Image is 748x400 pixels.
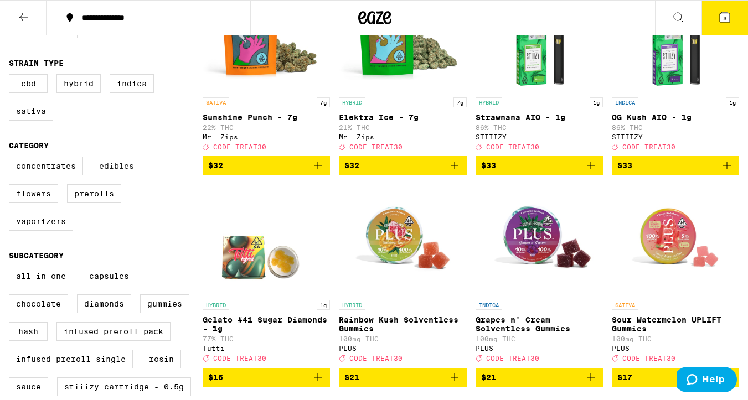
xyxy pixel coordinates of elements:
[9,322,48,341] label: Hash
[349,143,403,150] span: CODE TREAT30
[317,97,330,107] p: 7g
[612,133,739,141] div: STIIIZY
[82,267,136,285] label: Capsules
[590,97,603,107] p: 1g
[203,368,330,387] button: Add to bag
[701,1,748,35] button: 3
[339,133,466,141] div: Mr. Zips
[203,184,330,367] a: Open page for Gelato #41 Sugar Diamonds - 1g from Tutti
[476,300,502,310] p: INDICA
[622,355,675,362] span: CODE TREAT30
[213,355,266,362] span: CODE TREAT30
[339,156,466,175] button: Add to bag
[612,335,739,342] p: 100mg THC
[612,368,739,387] button: Add to bag
[612,97,638,107] p: INDICA
[339,315,466,333] p: Rainbow Kush Solventless Gummies
[612,113,739,122] p: OG Kush AIO - 1g
[317,300,330,310] p: 1g
[612,315,739,333] p: Sour Watermelon UPLIFT Gummies
[203,97,229,107] p: SATIVA
[476,156,603,175] button: Add to bag
[612,184,739,367] a: Open page for Sour Watermelon UPLIFT Gummies from PLUS
[612,300,638,310] p: SATIVA
[476,124,603,131] p: 86% THC
[9,294,68,313] label: Chocolate
[339,345,466,352] div: PLUS
[9,102,53,121] label: Sativa
[92,157,141,175] label: Edibles
[347,184,458,294] img: PLUS - Rainbow Kush Solventless Gummies
[339,335,466,342] p: 100mg THC
[140,294,189,313] label: Gummies
[617,373,632,382] span: $17
[77,294,131,313] label: Diamonds
[476,184,603,367] a: Open page for Grapes n' Cream Solventless Gummies from PLUS
[203,113,330,122] p: Sunshine Punch - 7g
[453,97,467,107] p: 7g
[476,335,603,342] p: 100mg THC
[617,161,632,170] span: $33
[476,368,603,387] button: Add to bag
[208,161,223,170] span: $32
[726,97,739,107] p: 1g
[481,373,496,382] span: $21
[344,161,359,170] span: $32
[476,133,603,141] div: STIIIZY
[9,59,64,67] legend: Strain Type
[208,373,223,382] span: $16
[203,133,330,141] div: Mr. Zips
[622,143,675,150] span: CODE TREAT30
[110,74,154,93] label: Indica
[9,141,49,150] legend: Category
[339,184,466,367] a: Open page for Rainbow Kush Solventless Gummies from PLUS
[339,113,466,122] p: Elektra Ice - 7g
[9,377,48,396] label: Sauce
[486,355,539,362] span: CODE TREAT30
[57,377,191,396] label: STIIIZY Cartridge - 0.5g
[67,184,121,203] label: Prerolls
[339,124,466,131] p: 21% THC
[9,74,48,93] label: CBD
[203,335,330,342] p: 77% THC
[56,74,101,93] label: Hybrid
[476,97,502,107] p: HYBRID
[211,184,322,294] img: Tutti - Gelato #41 Sugar Diamonds - 1g
[344,373,359,382] span: $21
[9,350,133,368] label: Infused Preroll Single
[612,124,739,131] p: 86% THC
[476,113,603,122] p: Strawnana AIO - 1g
[476,315,603,333] p: Grapes n' Cream Solventless Gummies
[9,251,64,260] legend: Subcategory
[56,322,171,341] label: Infused Preroll Pack
[203,300,229,310] p: HYBRID
[203,345,330,352] div: Tutti
[213,143,266,150] span: CODE TREAT30
[481,161,496,170] span: $33
[612,345,739,352] div: PLUS
[203,156,330,175] button: Add to bag
[339,300,365,310] p: HYBRID
[9,184,58,203] label: Flowers
[203,124,330,131] p: 22% THC
[9,267,73,285] label: All-In-One
[9,157,83,175] label: Concentrates
[9,212,73,231] label: Vaporizers
[476,345,603,352] div: PLUS
[339,368,466,387] button: Add to bag
[612,156,739,175] button: Add to bag
[486,143,539,150] span: CODE TREAT30
[142,350,181,368] label: Rosin
[484,184,595,294] img: PLUS - Grapes n' Cream Solventless Gummies
[723,15,726,22] span: 3
[339,97,365,107] p: HYBRID
[677,367,737,394] iframe: Opens a widget where you can find more information
[203,315,330,333] p: Gelato #41 Sugar Diamonds - 1g
[349,355,403,362] span: CODE TREAT30
[620,184,731,294] img: PLUS - Sour Watermelon UPLIFT Gummies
